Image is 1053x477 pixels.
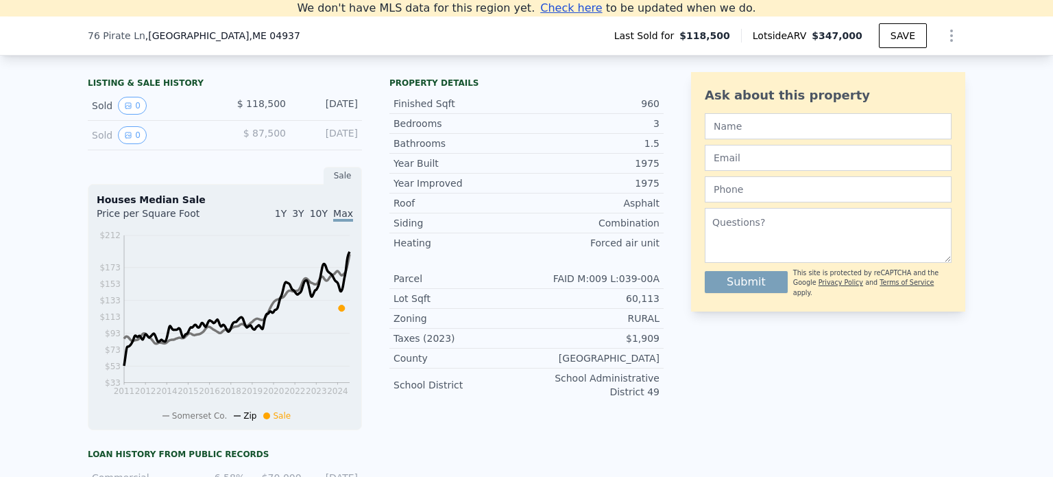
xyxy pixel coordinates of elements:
[92,126,214,144] div: Sold
[99,296,121,305] tspan: $133
[394,216,526,230] div: Siding
[220,386,241,396] tspan: 2018
[705,86,952,105] div: Ask about this property
[97,207,225,229] div: Price per Square Foot
[812,30,862,41] span: $347,000
[526,351,659,365] div: [GEOGRAPHIC_DATA]
[249,30,300,41] span: , ME 04937
[105,329,121,338] tspan: $93
[526,196,659,210] div: Asphalt
[526,236,659,250] div: Forced air unit
[172,411,227,421] span: Somerset Co.
[306,386,327,396] tspan: 2023
[526,216,659,230] div: Combination
[526,292,659,305] div: 60,113
[263,386,285,396] tspan: 2020
[88,29,145,43] span: 76 Pirate Ln
[135,386,156,396] tspan: 2012
[333,208,353,222] span: Max
[389,78,664,89] div: Property details
[394,97,526,110] div: Finished Sqft
[540,1,602,14] span: Check here
[394,196,526,210] div: Roof
[526,137,659,150] div: 1.5
[394,272,526,286] div: Parcel
[118,126,147,144] button: View historical data
[819,279,863,286] a: Privacy Policy
[285,386,306,396] tspan: 2022
[526,117,659,130] div: 3
[705,271,788,293] button: Submit
[275,208,287,219] span: 1Y
[156,386,178,396] tspan: 2014
[327,386,348,396] tspan: 2024
[243,128,286,139] span: $ 87,500
[394,117,526,130] div: Bedrooms
[237,98,286,109] span: $ 118,500
[938,22,965,49] button: Show Options
[97,193,353,207] div: Houses Median Sale
[879,23,927,48] button: SAVE
[178,386,199,396] tspan: 2015
[394,312,526,325] div: Zoning
[880,279,934,286] a: Terms of Service
[705,145,952,171] input: Email
[394,176,526,190] div: Year Improved
[394,236,526,250] div: Heating
[679,29,730,43] span: $118,500
[705,176,952,202] input: Phone
[526,176,659,190] div: 1975
[394,351,526,365] div: County
[99,263,121,272] tspan: $173
[526,156,659,170] div: 1975
[614,29,680,43] span: Last Sold for
[394,378,526,392] div: School District
[526,312,659,325] div: RURAL
[292,208,304,219] span: 3Y
[394,331,526,345] div: Taxes (2023)
[92,97,214,115] div: Sold
[99,231,121,240] tspan: $212
[114,386,135,396] tspan: 2011
[526,272,659,286] div: FAID M:009 L:039-00A
[105,345,121,355] tspan: $73
[394,292,526,305] div: Lot Sqft
[99,312,121,322] tspan: $113
[105,378,121,388] tspan: $33
[297,97,358,115] div: [DATE]
[118,97,147,115] button: View historical data
[242,386,263,396] tspan: 2019
[88,78,362,91] div: LISTING & SALE HISTORY
[99,279,121,289] tspan: $153
[793,268,952,298] div: This site is protected by reCAPTCHA and the Google and apply.
[394,137,526,150] div: Bathrooms
[753,29,812,43] span: Lotside ARV
[88,449,362,460] div: Loan history from public records
[297,126,358,144] div: [DATE]
[526,331,659,345] div: $1,909
[243,411,256,421] span: Zip
[273,411,291,421] span: Sale
[310,208,328,219] span: 10Y
[705,113,952,139] input: Name
[324,167,362,185] div: Sale
[105,362,121,371] tspan: $53
[526,97,659,110] div: 960
[145,29,300,43] span: , [GEOGRAPHIC_DATA]
[394,156,526,170] div: Year Built
[526,371,659,399] div: School Administrative District 49
[199,386,220,396] tspan: 2016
